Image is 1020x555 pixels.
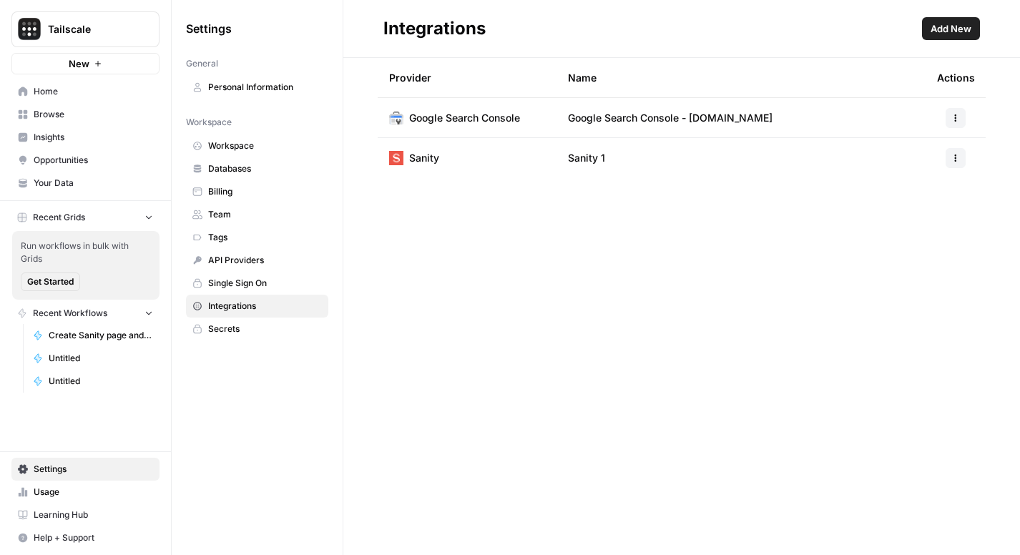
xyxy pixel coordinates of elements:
span: Usage [34,486,153,498]
span: Tailscale [48,22,134,36]
a: Create Sanity page and pdf from source [26,324,160,347]
div: Provider [389,58,431,97]
span: Google Search Console [409,111,520,125]
span: Google Search Console - [DOMAIN_NAME] [568,111,773,125]
span: Create Sanity page and pdf from source [49,329,153,342]
a: Personal Information [186,76,328,99]
span: Get Started [27,275,74,288]
span: Learning Hub [34,509,153,521]
span: Opportunities [34,154,153,167]
a: Team [186,203,328,226]
img: Tailscale Logo [16,16,42,42]
span: Help + Support [34,531,153,544]
a: Home [11,80,160,103]
img: Google Search Console [389,111,403,125]
button: Recent Grids [11,207,160,228]
a: Usage [11,481,160,504]
button: Workspace: Tailscale [11,11,160,47]
span: Team [208,208,322,221]
a: Untitled [26,370,160,393]
span: Recent Grids [33,211,85,224]
span: Settings [186,20,232,37]
div: Name [568,58,914,97]
span: Personal Information [208,81,322,94]
a: Workspace [186,134,328,157]
span: Your Data [34,177,153,190]
a: Secrets [186,318,328,340]
span: API Providers [208,254,322,267]
span: Settings [34,463,153,476]
a: Browse [11,103,160,126]
span: Untitled [49,375,153,388]
span: Run workflows in bulk with Grids [21,240,151,265]
span: Home [34,85,153,98]
span: Untitled [49,352,153,365]
a: Tags [186,226,328,249]
span: Sanity 1 [568,151,605,165]
span: Billing [208,185,322,198]
img: Sanity [389,151,403,165]
span: Sanity [409,151,439,165]
span: Integrations [208,300,322,313]
a: Insights [11,126,160,149]
span: General [186,57,218,70]
button: Get Started [21,272,80,291]
a: Settings [11,458,160,481]
span: Recent Workflows [33,307,107,320]
span: Workspace [208,139,322,152]
span: New [69,57,89,71]
a: API Providers [186,249,328,272]
span: Tags [208,231,322,244]
span: Workspace [186,116,232,129]
span: Secrets [208,323,322,335]
button: Add New [922,17,980,40]
button: Help + Support [11,526,160,549]
button: Recent Workflows [11,303,160,324]
span: Add New [931,21,971,36]
div: Integrations [383,17,486,40]
span: Insights [34,131,153,144]
a: Billing [186,180,328,203]
span: Browse [34,108,153,121]
a: Single Sign On [186,272,328,295]
div: Actions [937,58,975,97]
a: Integrations [186,295,328,318]
a: Learning Hub [11,504,160,526]
a: Your Data [11,172,160,195]
span: Single Sign On [208,277,322,290]
a: Opportunities [11,149,160,172]
a: Untitled [26,347,160,370]
a: Databases [186,157,328,180]
button: New [11,53,160,74]
span: Databases [208,162,322,175]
